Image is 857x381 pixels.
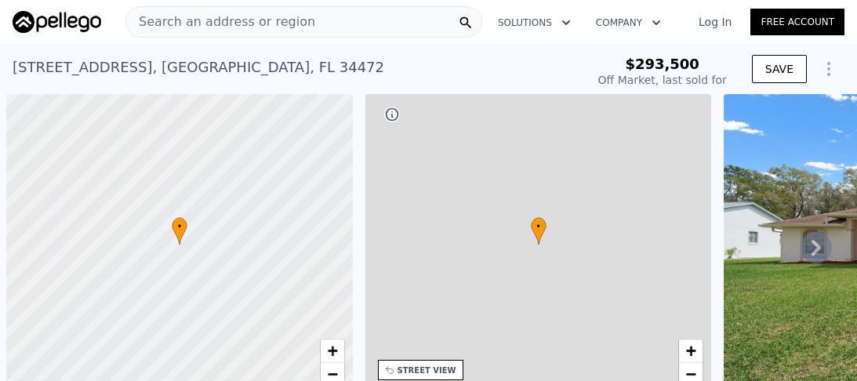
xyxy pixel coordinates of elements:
[327,341,337,361] span: +
[752,55,807,83] button: SAVE
[625,56,699,72] span: $293,500
[172,220,187,234] span: •
[126,13,315,31] span: Search an address or region
[750,9,844,35] a: Free Account
[398,365,456,376] div: STREET VIEW
[583,9,674,37] button: Company
[679,339,703,363] a: Zoom in
[172,217,187,245] div: •
[531,217,547,245] div: •
[13,11,101,33] img: Pellego
[686,341,696,361] span: +
[13,56,384,78] div: [STREET_ADDRESS] , [GEOGRAPHIC_DATA] , FL 34472
[680,14,750,30] a: Log In
[813,53,844,85] button: Show Options
[598,72,727,88] div: Off Market, last sold for
[321,339,344,363] a: Zoom in
[485,9,583,37] button: Solutions
[531,220,547,234] span: •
